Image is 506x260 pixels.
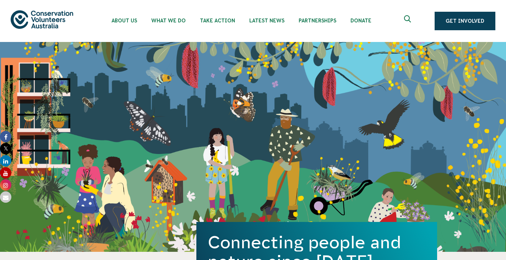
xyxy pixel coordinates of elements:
span: Latest News [249,18,284,23]
span: What We Do [151,18,186,23]
a: Get Involved [435,12,495,30]
img: logo.svg [11,10,73,28]
span: Partnerships [299,18,336,23]
span: About Us [111,18,137,23]
span: Expand search box [404,15,413,27]
span: Take Action [200,18,235,23]
span: Donate [350,18,371,23]
button: Expand search box Close search box [400,12,417,30]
